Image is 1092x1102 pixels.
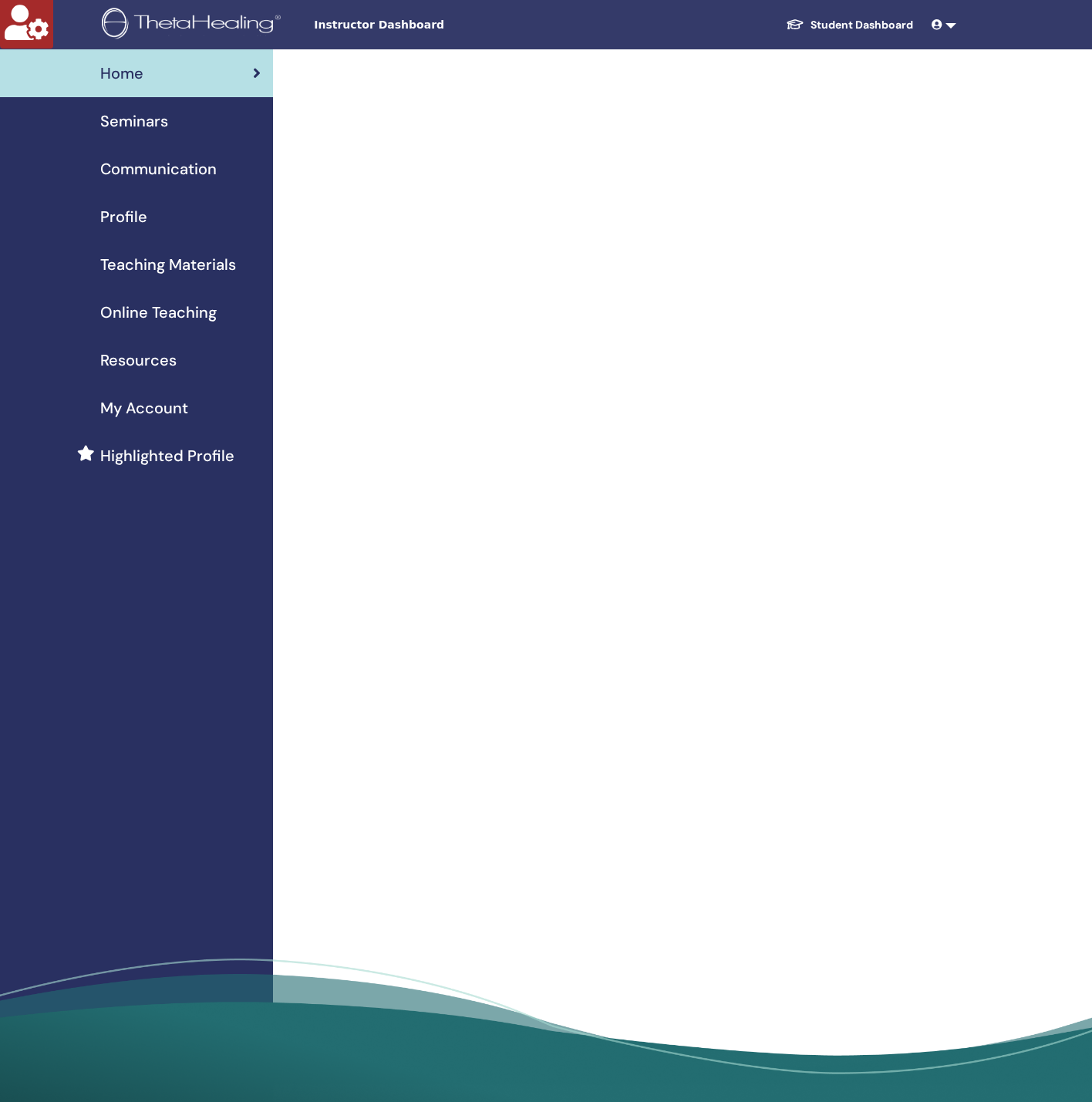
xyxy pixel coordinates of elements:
img: graduation-cap-white.svg [786,18,804,31]
span: Teaching Materials [100,253,236,276]
span: Online Teaching [100,301,217,324]
span: Resources [100,349,177,372]
span: Instructor Dashboard [314,17,545,33]
span: Profile [100,205,147,228]
img: logo.png [102,8,286,42]
span: Home [100,62,143,85]
span: My Account [100,396,188,420]
a: Student Dashboard [773,11,925,39]
span: Seminars [100,110,168,133]
span: Communication [100,157,217,180]
span: Highlighted Profile [100,444,234,467]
